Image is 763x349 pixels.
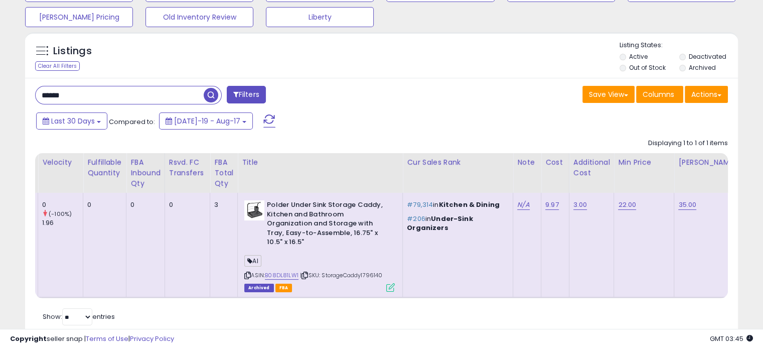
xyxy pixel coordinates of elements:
button: Actions [685,86,728,103]
p: in [407,214,505,232]
span: | SKU: StorageCaddy1796140 [300,271,382,279]
strong: Copyright [10,334,47,343]
div: FBA inbound Qty [130,157,161,189]
div: Title [242,157,398,168]
div: Clear All Filters [35,61,80,71]
div: ASIN: [244,200,395,291]
div: 0 [42,200,83,209]
span: Last 30 Days [51,116,95,126]
span: Kitchen & Dining [439,200,500,209]
div: Note [517,157,537,168]
button: [DATE]-19 - Aug-17 [159,112,253,130]
button: Save View [582,86,635,103]
span: Columns [643,89,674,99]
div: [PERSON_NAME] [678,157,738,168]
small: (-100%) [49,210,72,218]
span: Listings that have been deleted from Seller Central [244,284,273,292]
span: [DATE]-19 - Aug-17 [174,116,240,126]
button: Last 30 Days [36,112,107,130]
p: in [407,200,505,209]
label: Active [629,52,648,61]
a: 3.00 [573,200,587,210]
img: 31ACmvlvGTL._SL40_.jpg [244,200,264,220]
label: Archived [688,63,715,72]
label: Deactivated [688,52,726,61]
a: 22.00 [618,200,636,210]
a: N/A [517,200,529,210]
span: FBA [275,284,292,292]
div: Rsvd. FC Transfers [169,157,206,178]
span: 2025-09-17 03:45 GMT [710,334,753,343]
button: Filters [227,86,266,103]
span: Show: entries [43,312,115,321]
div: Cur Sales Rank [407,157,509,168]
div: 0 [87,200,118,209]
label: Out of Stock [629,63,666,72]
a: 9.97 [545,200,559,210]
span: Under-Sink Organizers [407,214,473,232]
span: #206 [407,214,425,223]
h5: Listings [53,44,92,58]
button: Columns [636,86,683,103]
b: Polder Under Sink Storage Caddy, Kitchen and Bathroom Organization and Storage with Tray, Easy-to... [267,200,389,250]
div: Cost [545,157,565,168]
div: Min Price [618,157,670,168]
div: 3 [214,200,230,209]
div: 1.96 [42,218,83,227]
div: seller snap | | [10,334,174,344]
div: 0 [169,200,203,209]
div: Displaying 1 to 1 of 1 items [648,139,728,148]
span: #79,314 [407,200,433,209]
button: Old Inventory Review [145,7,253,27]
span: Compared to: [109,117,155,127]
span: AI [244,255,261,267]
a: Terms of Use [86,334,128,343]
div: Additional Cost [573,157,610,178]
div: 0 [130,200,157,209]
a: Privacy Policy [130,334,174,343]
p: Listing States: [620,41,738,50]
div: FBA Total Qty [214,157,233,189]
a: B08DL81LW1 [265,271,298,280]
div: Velocity [42,157,79,168]
button: Liberty [266,7,374,27]
a: 35.00 [678,200,696,210]
button: [PERSON_NAME] Pricing [25,7,133,27]
div: Fulfillable Quantity [87,157,122,178]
